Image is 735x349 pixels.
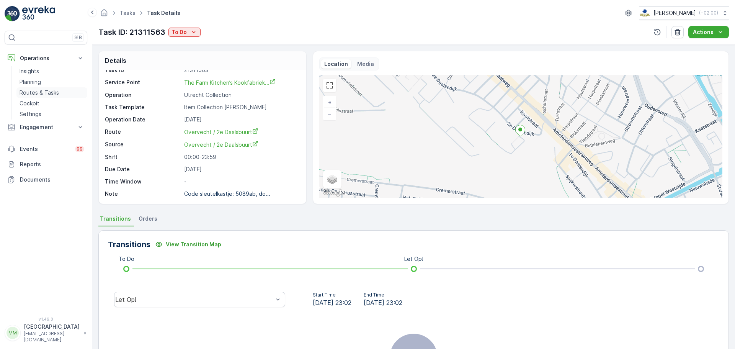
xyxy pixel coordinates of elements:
p: To Do [119,255,134,263]
a: Cockpit [16,98,87,109]
p: ( +02:00 ) [699,10,718,16]
p: Note [105,190,181,198]
div: MM [7,327,19,339]
span: Transitions [100,215,131,223]
p: 21311563 [184,66,298,74]
span: v 1.49.0 [5,317,87,321]
p: Details [105,56,126,65]
p: Start Time [313,292,351,298]
p: 99 [77,146,83,152]
p: Task ID [105,66,181,74]
span: Overvecht / 2e Daalsbuurt [184,141,258,148]
a: Documents [5,172,87,187]
a: Layers [324,171,341,188]
p: View Transition Map [166,241,221,248]
span: + [328,99,332,105]
span: [DATE] 23:02 [364,298,402,307]
p: Shift [105,153,181,161]
button: MM[GEOGRAPHIC_DATA][EMAIL_ADDRESS][DOMAIN_NAME] [5,323,87,343]
p: Route [105,128,181,136]
a: Settings [16,109,87,120]
p: Reports [20,161,84,168]
button: To Do [168,28,201,37]
span: Task Details [145,9,182,17]
a: Homepage [100,11,108,18]
div: Let Op! [115,296,273,303]
p: Location [324,60,348,68]
a: View Fullscreen [324,80,335,91]
p: Item Collection [PERSON_NAME] [184,103,298,111]
p: Source [105,141,181,149]
a: Overvecht / 2e Daalsbuurt [184,128,298,136]
p: Let Op! [404,255,423,263]
p: Transitions [108,239,150,250]
p: Planning [20,78,41,86]
p: Engagement [20,123,72,131]
p: Task ID: 21311563 [98,26,165,38]
a: Overvecht / 2e Daalsbuurt [184,141,298,149]
a: Tasks [120,10,136,16]
img: basis-logo_rgb2x.png [639,9,650,17]
p: End Time [364,292,402,298]
p: Insights [20,67,39,75]
a: Zoom In [324,97,335,108]
p: ⌘B [74,34,82,41]
a: Reports [5,157,87,172]
button: Actions [688,26,729,38]
p: Task Template [105,103,181,111]
img: logo_light-DOdMpM7g.png [22,6,55,21]
span: The Farm Kitchen’s Kookfabriek... [184,79,276,86]
p: [EMAIL_ADDRESS][DOMAIN_NAME] [24,331,80,343]
a: Open this area in Google Maps (opens a new window) [321,188,346,198]
p: Time Window [105,178,181,185]
p: Due Date [105,165,181,173]
span: − [328,110,332,117]
a: Routes & Tasks [16,87,87,98]
a: Insights [16,66,87,77]
p: [GEOGRAPHIC_DATA] [24,323,80,331]
p: Operations [20,54,72,62]
button: Engagement [5,120,87,135]
p: [DATE] [184,165,298,173]
p: Media [357,60,374,68]
p: [DATE] [184,116,298,123]
span: [DATE] 23:02 [313,298,351,307]
p: Documents [20,176,84,184]
p: Actions [693,28,714,36]
button: Operations [5,51,87,66]
p: 00:00-23:59 [184,153,298,161]
p: Events [20,145,70,153]
button: View Transition Map [150,238,226,251]
p: Cockpit [20,100,39,107]
button: [PERSON_NAME](+02:00) [639,6,729,20]
a: Zoom Out [324,108,335,120]
img: logo [5,6,20,21]
a: Planning [16,77,87,87]
a: Events99 [5,141,87,157]
a: The Farm Kitchen’s Kookfabriek... [184,79,276,86]
p: - [184,178,298,185]
span: Overvecht / 2e Daalsbuurt [184,129,258,135]
p: To Do [171,28,187,36]
p: Operation Date [105,116,181,123]
p: Service Point [105,79,181,87]
p: Routes & Tasks [20,89,59,97]
p: Code sleutelkastje: 5089ab, do... [184,190,270,197]
p: Settings [20,110,41,118]
p: Utrecht Collection [184,91,298,99]
img: Google [321,188,346,198]
span: Orders [139,215,157,223]
p: Operation [105,91,181,99]
p: [PERSON_NAME] [653,9,696,17]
